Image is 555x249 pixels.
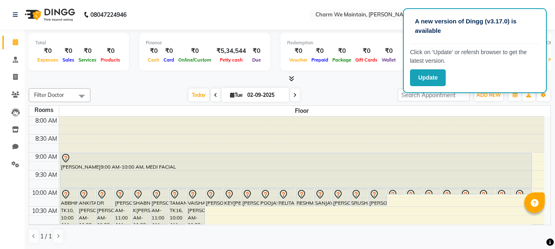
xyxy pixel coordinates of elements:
[353,57,380,63] span: Gift Cards
[474,89,503,101] button: ADD NEW
[351,189,368,206] div: SRUSHA SHINDE, TK22, 10:00 AM-10:30 AM, CLASSIC GLUTA
[76,57,99,63] span: Services
[78,189,96,224] div: ANKITA [PERSON_NAME]0:00 AM-11:00 AM, ADV HYDRA FACIAL
[161,46,176,56] div: ₹0
[187,189,205,224] div: VAISHALI [PERSON_NAME]0:00 AM-11:00 AM, CO2 FRACTIONAL LASER
[60,189,78,224] div: ABBHINAYY, TK10, 10:00 AM-11:00 AM, UNDER EYE TREATMENT
[287,39,398,46] div: Redemption
[146,46,161,56] div: ₹0
[34,153,59,161] div: 9:00 AM
[146,57,161,63] span: Cash
[309,57,330,63] span: Prepaid
[296,189,313,206] div: RESHMA QU[PERSON_NAME]0:00 AM-10:30 AM, CLASSIC GLUTA
[90,3,127,26] b: 08047224946
[514,189,532,194] div: [PERSON_NAME]0:00 AM-10:10 AM, PACKAGE RENEWAL
[34,135,59,143] div: 8:30 AM
[60,153,532,188] div: [PERSON_NAME]9:00 AM-10:00 AM, MEDI FACIAL
[60,57,76,63] span: Sales
[30,207,59,215] div: 10:30 AM
[287,46,309,56] div: ₹0
[35,46,60,56] div: ₹0
[133,189,150,224] div: SHABNAM K[PERSON_NAME]0:00 AM-11:00 AM, HAIR PRP + DERMAROLLER
[330,57,353,63] span: Package
[415,17,535,35] p: A new version of Dingg (v3.17.0) is available
[520,216,547,241] iframe: chat widget
[189,89,209,101] span: Today
[224,189,241,206] div: KEY[PERSON_NAME][PERSON_NAME]K13, 10:00 AM-10:30 AM, FACE TREATMENT
[398,89,470,101] input: Search Appointment
[176,57,213,63] span: Online/Custom
[424,189,441,194] div: [PERSON_NAME]0:00 AM-10:10 AM, FACE TREATMENT
[99,57,122,63] span: Products
[410,48,540,65] p: Click on ‘Update’ or refersh browser to get the latest version.
[478,189,495,194] div: RAKESH, TK19, 10:00 AM-10:10 AM, CO2 FRACTIONAL LASER
[442,189,459,194] div: MAMTA SHINDE, TK17, 10:00 AM-10:10 AM, FACE TREATMENT
[228,92,245,98] span: Tue
[176,46,213,56] div: ₹0
[249,46,264,56] div: ₹0
[35,39,122,46] div: Total
[496,189,514,194] div: SANDEEP BARUDI, TK15, 10:00 AM-10:10 AM, PEEL TRT
[115,189,132,224] div: [PERSON_NAME]0:00 AM-11:00 AM, CO2 FRACTIONAL LASER
[34,117,59,125] div: 8:00 AM
[30,225,59,233] div: 11:00 AM
[315,189,332,206] div: SANJAY ME[PERSON_NAME]0:00 AM-10:30 AM, CLASSIC GLUTA
[21,3,77,26] img: logo
[40,232,52,241] span: 1 / 1
[34,171,59,179] div: 9:30 AM
[60,46,76,56] div: ₹0
[169,189,187,224] div: TAMANNA, TK16, 10:00 AM-11:00 AM, HAIR PRP
[161,57,176,63] span: Card
[213,46,249,56] div: ₹5,34,544
[205,189,223,206] div: [PERSON_NAME]0:00 AM-10:30 AM, BASIC GLUTA
[99,46,122,56] div: ₹0
[151,189,168,224] div: [PERSON_NAME]0:00 AM-11:00 AM, HAIR PRP + DERMAROLLER
[369,189,386,206] div: [PERSON_NAME]0:00 AM-10:30 AM, FACE TREATMENT
[29,106,59,114] div: Rooms
[410,69,446,86] button: Update
[287,57,309,63] span: Voucher
[250,57,263,63] span: Due
[380,46,398,56] div: ₹0
[333,189,350,206] div: [PERSON_NAME]0:00 AM-10:30 AM, FACE TREATMENT
[477,92,501,98] span: ADD NEW
[218,57,245,63] span: Petty cash
[59,106,545,116] span: Floor
[387,189,405,194] div: [PERSON_NAME]0:00 AM-10:10 AM, HAIR PRP
[460,189,477,194] div: [PERSON_NAME]0:00 AM-10:10 AM, PACKAGE RENEWAL
[30,189,59,197] div: 10:00 AM
[353,46,380,56] div: ₹0
[405,189,423,194] div: ARCHANA S[PERSON_NAME]0:00 AM-10:10 AM, HYDRA FACIAL
[245,89,286,101] input: 2025-09-02
[278,189,295,206] div: RELITA SA[PERSON_NAME]0:00 AM-10:30 AM, FACE TREATMENT
[242,189,259,206] div: [PERSON_NAME]0:00 AM-10:30 AM, PREMIUM GLUTA
[260,189,277,206] div: POOJASHRE[PERSON_NAME]6, 10:00 AM-10:30 AM, FACE PEEL TREATMENT
[34,91,64,98] span: Filter Doctor
[330,46,353,56] div: ₹0
[35,57,60,63] span: Expenses
[146,39,264,46] div: Finance
[380,57,398,63] span: Wallet
[309,46,330,56] div: ₹0
[76,46,99,56] div: ₹0
[97,189,114,224] div: DR [PERSON_NAME]0:00 AM-11:00 AM, LASER HAIR REDUCTION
